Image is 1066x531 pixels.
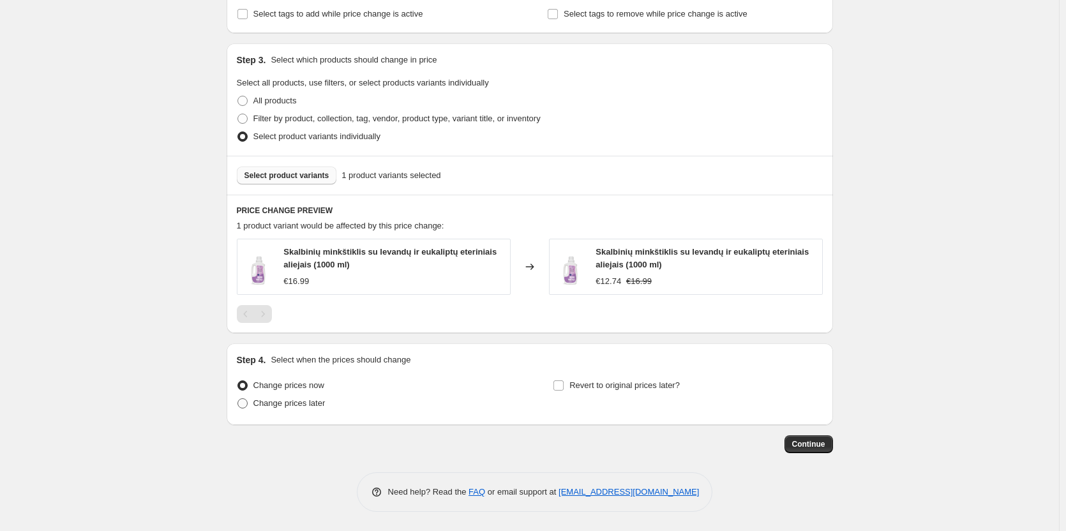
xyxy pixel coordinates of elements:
[564,9,747,19] span: Select tags to remove while price change is active
[342,169,440,182] span: 1 product variants selected
[253,9,423,19] span: Select tags to add while price change is active
[237,167,337,184] button: Select product variants
[596,247,809,269] span: Skalbinių minkštiklis su levandų ir eukaliptų eteriniais aliejais (1000 ml)
[283,275,309,288] div: €16.99
[569,380,680,390] span: Revert to original prices later?
[237,221,444,230] span: 1 product variant would be affected by this price change:
[283,247,497,269] span: Skalbinių minkštiklis su levandų ir eukaliptų eteriniais aliejais (1000 ml)
[271,354,410,366] p: Select when the prices should change
[556,248,586,286] img: skalbiniu_minkstiklis_1_80x.png
[237,305,272,323] nav: Pagination
[237,54,266,66] h2: Step 3.
[784,435,833,453] button: Continue
[253,131,380,141] span: Select product variants individually
[792,439,825,449] span: Continue
[388,487,469,497] span: Need help? Read the
[253,398,326,408] span: Change prices later
[237,206,823,216] h6: PRICE CHANGE PREVIEW
[559,487,699,497] a: [EMAIL_ADDRESS][DOMAIN_NAME]
[253,96,297,105] span: All products
[626,275,652,288] strike: €16.99
[237,78,489,87] span: Select all products, use filters, or select products variants individually
[244,170,329,181] span: Select product variants
[271,54,437,66] p: Select which products should change in price
[253,380,324,390] span: Change prices now
[237,354,266,366] h2: Step 4.
[253,114,541,123] span: Filter by product, collection, tag, vendor, product type, variant title, or inventory
[485,487,559,497] span: or email support at
[596,275,621,288] div: €12.74
[469,487,485,497] a: FAQ
[244,248,274,286] img: skalbiniu_minkstiklis_1_80x.png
